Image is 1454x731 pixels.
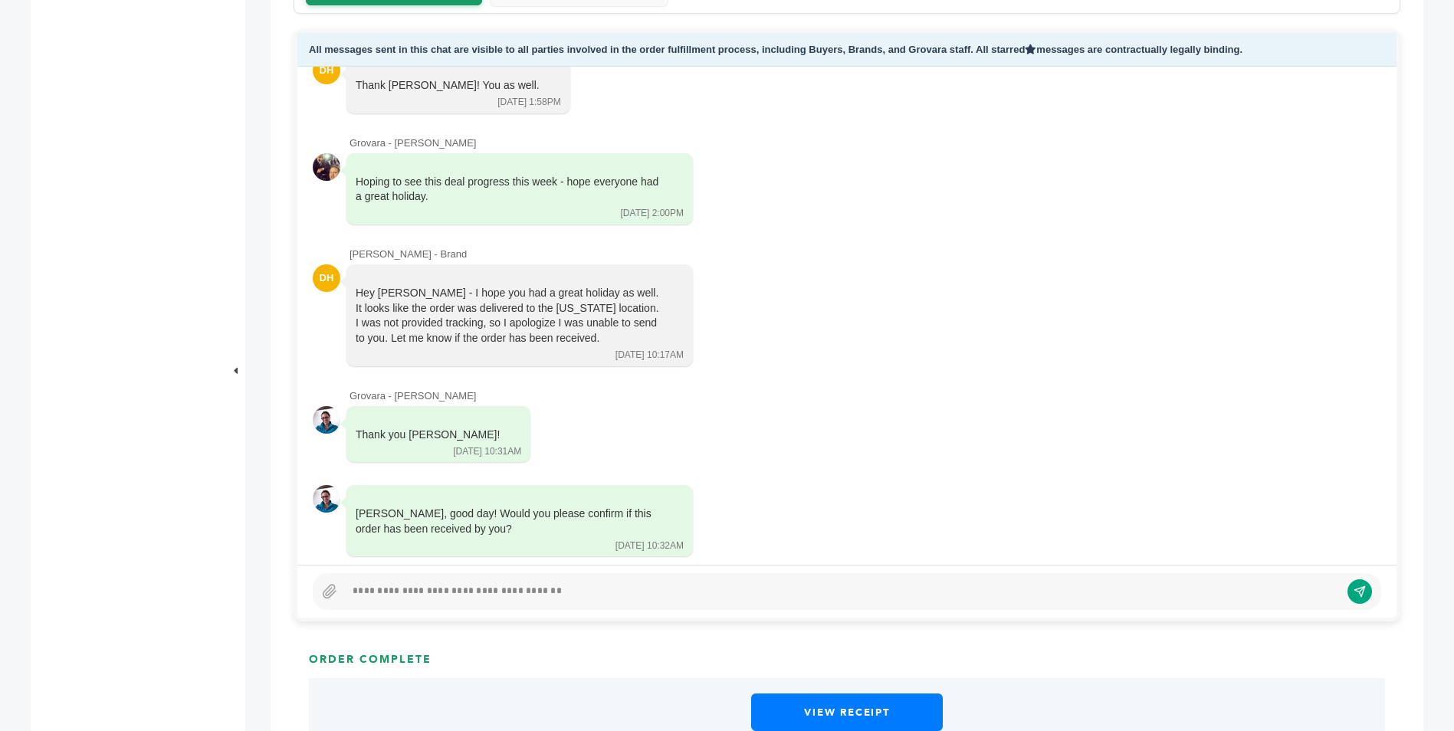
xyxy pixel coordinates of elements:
h3: Order Complete [309,652,1385,667]
div: Thank [PERSON_NAME]! You as well. [356,78,540,93]
a: View Receipt [751,693,943,731]
div: [PERSON_NAME], good day! Would you please confirm if this order has been received by you? [356,506,662,536]
div: [DATE] 10:17AM [615,349,684,362]
div: [DATE] 10:32AM [615,539,684,552]
div: [PERSON_NAME] - Brand [350,247,1381,261]
div: Grovara - [PERSON_NAME] [350,136,1381,150]
div: [DATE] 2:00PM [621,207,684,220]
div: Thank you [PERSON_NAME]! [356,428,500,443]
div: All messages sent in this chat are visible to all parties involved in the order fulfillment proce... [297,33,1397,67]
div: [DATE] 1:58PM [497,96,560,109]
div: [DATE] 10:31AM [453,445,521,458]
div: DH [313,264,340,292]
div: DH [313,57,340,84]
div: Grovara - [PERSON_NAME] [350,389,1381,403]
div: Hey [PERSON_NAME] - I hope you had a great holiday as well. It looks like the order was delivered... [356,286,662,346]
div: Hoping to see this deal progress this week - hope everyone had a great holiday. [356,175,662,205]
